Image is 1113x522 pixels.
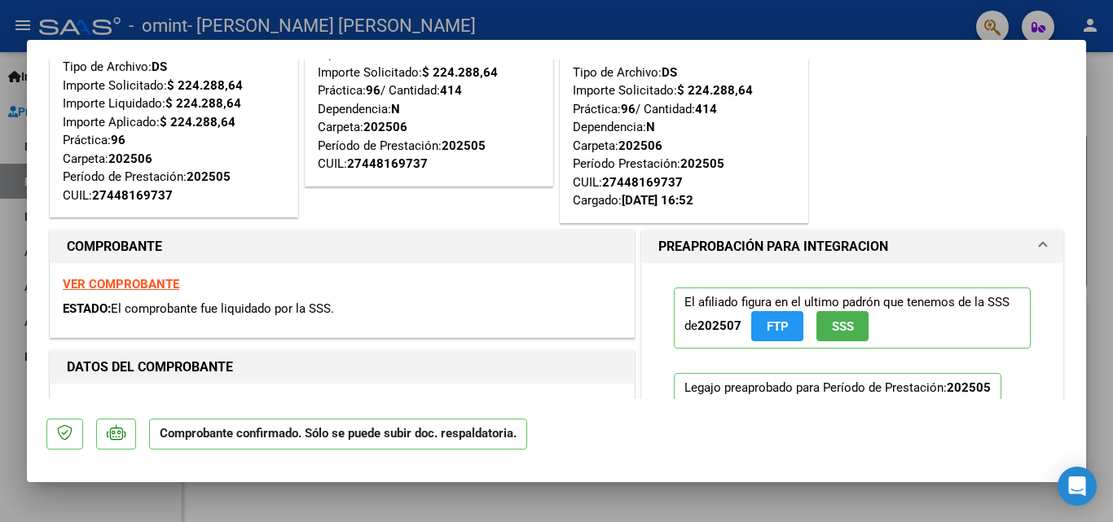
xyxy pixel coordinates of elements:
[347,155,428,173] div: 27448169737
[767,319,789,334] span: FTP
[92,186,173,205] div: 27448169737
[947,380,991,395] strong: 202505
[602,173,683,192] div: 27448169737
[621,102,636,116] strong: 96
[149,419,527,450] p: Comprobante confirmado. Sólo se puede subir doc. respaldatoria.
[391,102,400,116] strong: N
[187,169,231,184] strong: 202505
[363,120,407,134] strong: 202506
[573,45,795,210] div: Tipo de Archivo: Importe Solicitado: Práctica: / Cantidad: Dependencia: Carpeta: Período Prestaci...
[816,311,869,341] button: SSS
[642,230,1062,263] mat-expansion-panel-header: PREAPROBACIÓN PARA INTEGRACION
[674,287,1031,349] p: El afiliado figura en el ultimo padrón que tenemos de la SSS de
[422,65,498,80] strong: $ 224.288,64
[751,311,803,341] button: FTP
[152,59,167,74] strong: DS
[111,301,334,316] span: El comprobante fue liquidado por la SSS.
[832,319,854,334] span: SSS
[697,318,741,333] strong: 202507
[160,115,235,129] strong: $ 224.288,64
[440,83,462,98] strong: 414
[67,239,162,254] strong: COMPROBANTE
[684,397,798,415] div: Ver Legajo Asociado
[677,83,753,98] strong: $ 224.288,64
[63,277,179,292] a: VER COMPROBANTE
[695,102,717,116] strong: 414
[442,138,486,153] strong: 202505
[111,133,125,147] strong: 96
[622,193,693,208] strong: [DATE] 16:52
[366,83,381,98] strong: 96
[658,237,888,257] h1: PREAPROBACIÓN PARA INTEGRACION
[167,78,243,93] strong: $ 224.288,64
[108,151,152,166] strong: 202506
[63,301,111,316] span: ESTADO:
[63,58,285,204] div: Tipo de Archivo: Importe Solicitado: Importe Liquidado: Importe Aplicado: Práctica: Carpeta: Perí...
[318,45,540,173] div: Tipo de Archivo: Importe Solicitado: Práctica: / Cantidad: Dependencia: Carpeta: Período de Prest...
[67,359,233,375] strong: DATOS DEL COMPROBANTE
[662,65,677,80] strong: DS
[646,120,655,134] strong: N
[618,138,662,153] strong: 202506
[165,96,241,111] strong: $ 224.288,64
[680,156,724,171] strong: 202505
[1058,467,1097,506] div: Open Intercom Messenger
